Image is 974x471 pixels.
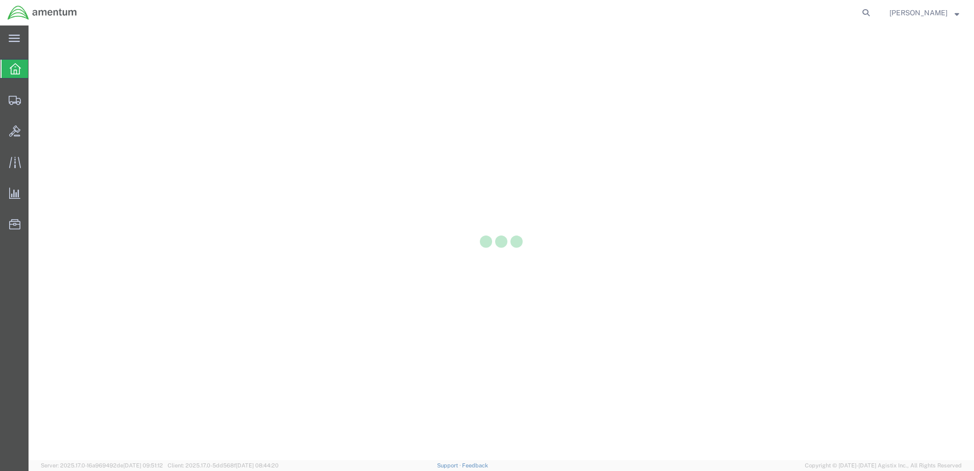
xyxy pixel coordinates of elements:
a: Support [437,462,463,468]
span: [DATE] 09:51:12 [123,462,163,468]
img: logo [7,5,77,20]
span: Server: 2025.17.0-16a969492de [41,462,163,468]
span: Francisco Santiago-Tomei [889,7,948,18]
span: [DATE] 08:44:20 [236,462,279,468]
span: Copyright © [DATE]-[DATE] Agistix Inc., All Rights Reserved [805,461,962,470]
button: [PERSON_NAME] [889,7,960,19]
span: Client: 2025.17.0-5dd568f [168,462,279,468]
a: Feedback [462,462,488,468]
